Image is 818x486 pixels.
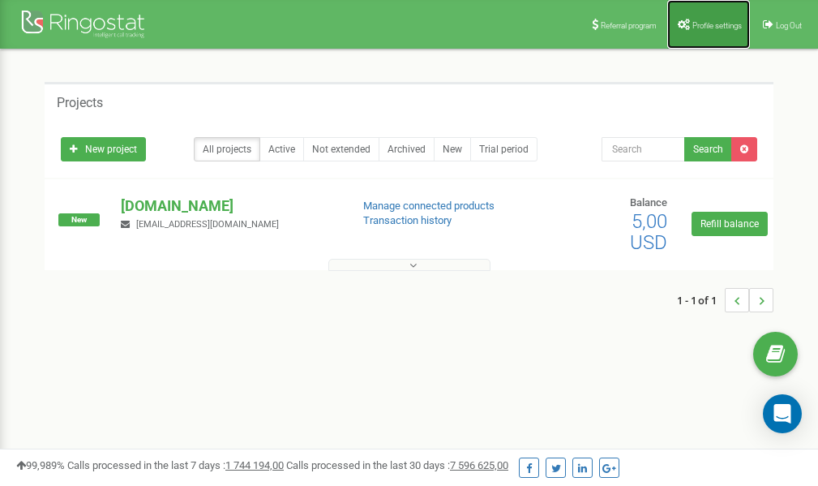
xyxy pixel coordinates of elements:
[363,214,452,226] a: Transaction history
[58,213,100,226] span: New
[286,459,508,471] span: Calls processed in the last 30 days :
[434,137,471,161] a: New
[630,196,667,209] span: Balance
[379,137,435,161] a: Archived
[57,96,103,110] h5: Projects
[630,210,667,254] span: 5,00 USD
[67,459,284,471] span: Calls processed in the last 7 days :
[303,137,379,161] a: Not extended
[602,137,685,161] input: Search
[121,196,336,217] p: [DOMAIN_NAME]
[225,459,284,471] u: 1 744 194,00
[450,459,508,471] u: 7 596 625,00
[776,21,802,30] span: Log Out
[194,137,260,161] a: All projects
[363,200,495,212] a: Manage connected products
[470,137,537,161] a: Trial period
[677,288,725,312] span: 1 - 1 of 1
[684,137,732,161] button: Search
[692,21,742,30] span: Profile settings
[259,137,304,161] a: Active
[601,21,657,30] span: Referral program
[61,137,146,161] a: New project
[763,394,802,433] div: Open Intercom Messenger
[16,459,65,471] span: 99,989%
[677,272,773,329] nav: ...
[136,219,279,230] span: [EMAIL_ADDRESS][DOMAIN_NAME]
[692,212,768,236] a: Refill balance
